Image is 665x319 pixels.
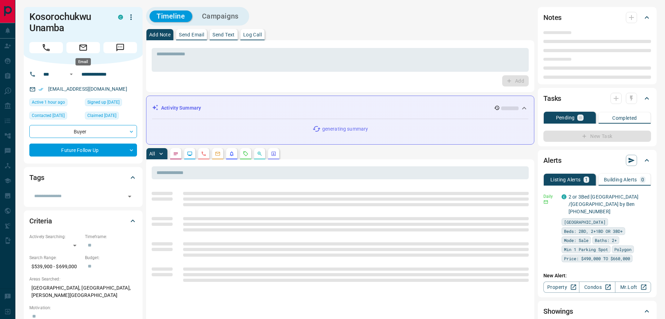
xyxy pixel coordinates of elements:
span: Call [29,42,63,53]
span: Beds: 2BD, 2+1BD OR 3BD+ [564,228,623,235]
button: Campaigns [195,11,246,22]
div: Email [75,58,91,65]
div: Notes [543,9,651,26]
h2: Criteria [29,215,52,227]
div: Wed Aug 13 2025 [29,98,81,108]
span: [GEOGRAPHIC_DATA] [564,219,606,226]
h2: Alerts [543,155,562,166]
div: Alerts [543,152,651,169]
p: generating summary [322,125,368,133]
h2: Notes [543,12,562,23]
svg: Lead Browsing Activity [187,151,193,157]
p: Send Email [179,32,204,37]
a: Property [543,282,579,293]
a: Mr.Loft [615,282,651,293]
p: Budget: [85,255,137,261]
span: Polygon [614,246,631,253]
div: Future Follow Up [29,144,137,157]
div: Buyer [29,125,137,138]
a: 2 or 3Bed [GEOGRAPHIC_DATA] /[GEOGRAPHIC_DATA] by Ben [PHONE_NUMBER] [569,194,639,214]
svg: Opportunities [257,151,262,157]
p: Completed [612,116,637,120]
a: Condos [579,282,615,293]
div: Tasks [543,90,651,107]
button: Timeline [150,11,192,22]
div: Tue Aug 05 2025 [85,112,137,122]
svg: Email [543,200,548,204]
span: Baths: 2+ [595,237,617,244]
p: 1 [585,177,588,182]
p: Motivation: [29,305,137,311]
p: Building Alerts [604,177,637,182]
span: Contacted [DATE] [32,112,65,119]
svg: Email Verified [38,87,43,92]
h2: Showings [543,306,573,317]
svg: Agent Actions [271,151,276,157]
svg: Listing Alerts [229,151,234,157]
p: Pending [556,115,575,120]
p: Actively Searching: [29,234,81,240]
span: Message [103,42,137,53]
span: Mode: Sale [564,237,588,244]
div: Criteria [29,213,137,229]
div: Tags [29,169,137,186]
p: 0 [641,177,644,182]
span: Min 1 Parking Spot [564,246,608,253]
span: Claimed [DATE] [87,112,116,119]
h1: Kosorochukwu Unamba [29,11,108,34]
a: [EMAIL_ADDRESS][DOMAIN_NAME] [48,86,127,92]
h2: Tags [29,172,44,183]
p: Search Range: [29,255,81,261]
p: [GEOGRAPHIC_DATA], [GEOGRAPHIC_DATA], [PERSON_NAME][GEOGRAPHIC_DATA] [29,282,137,301]
div: condos.ca [562,194,566,199]
svg: Requests [243,151,248,157]
p: Daily [543,193,557,200]
p: $539,900 - $699,000 [29,261,81,272]
p: Log Call [243,32,262,37]
p: Listing Alerts [550,177,581,182]
svg: Emails [215,151,221,157]
span: Email [66,42,100,53]
p: Areas Searched: [29,276,137,282]
p: Add Note [149,32,171,37]
div: condos.ca [118,15,123,20]
p: Timeframe: [85,234,137,240]
div: Activity Summary [152,102,528,115]
span: Price: $490,000 TO $660,000 [564,255,630,262]
button: Open [125,192,135,201]
svg: Notes [173,151,179,157]
div: Mon Aug 04 2025 [85,98,137,108]
p: All [149,151,155,156]
p: Send Text [212,32,235,37]
button: Open [67,70,75,78]
h2: Tasks [543,93,561,104]
svg: Calls [201,151,207,157]
span: Active 1 hour ago [32,99,65,106]
p: Activity Summary [161,104,201,112]
p: New Alert: [543,272,651,279]
div: Tue Aug 05 2025 [29,112,81,122]
span: Signed up [DATE] [87,99,120,106]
